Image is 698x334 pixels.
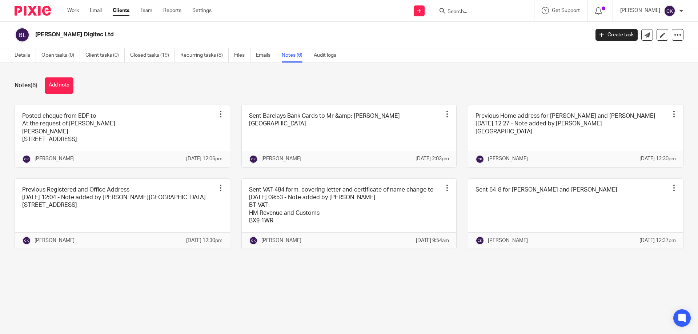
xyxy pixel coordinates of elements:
a: Recurring tasks (8) [180,48,229,63]
p: [PERSON_NAME] [261,237,301,244]
a: Work [67,7,79,14]
a: Emails [256,48,276,63]
img: svg%3E [476,236,484,245]
p: [DATE] 12:30pm [186,237,222,244]
img: svg%3E [664,5,675,17]
a: Closed tasks (19) [130,48,175,63]
img: svg%3E [476,155,484,164]
p: [PERSON_NAME] [620,7,660,14]
a: Email [90,7,102,14]
a: Details [15,48,36,63]
p: [PERSON_NAME] [488,155,528,162]
p: [DATE] 9:54am [416,237,449,244]
img: svg%3E [249,236,258,245]
a: Clients [113,7,129,14]
a: Files [234,48,250,63]
img: svg%3E [249,155,258,164]
a: Create task [595,29,638,41]
a: Team [140,7,152,14]
a: Audit logs [314,48,342,63]
p: [PERSON_NAME] [35,237,75,244]
img: svg%3E [22,236,31,245]
span: (6) [31,83,37,88]
a: Notes (6) [282,48,308,63]
button: Add note [45,77,73,94]
p: [DATE] 12:37pm [639,237,676,244]
p: [DATE] 2:03pm [416,155,449,162]
p: [PERSON_NAME] [488,237,528,244]
p: [DATE] 12:30pm [639,155,676,162]
p: [DATE] 12:06pm [186,155,222,162]
a: Reports [163,7,181,14]
p: [PERSON_NAME] [261,155,301,162]
span: Get Support [552,8,580,13]
h2: [PERSON_NAME] Digitec Ltd [35,31,475,39]
a: Client tasks (0) [85,48,125,63]
img: svg%3E [22,155,31,164]
a: Settings [192,7,212,14]
h1: Notes [15,82,37,89]
p: [PERSON_NAME] [35,155,75,162]
input: Search [447,9,512,15]
img: Pixie [15,6,51,16]
a: Open tasks (0) [41,48,80,63]
img: svg%3E [15,27,30,43]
